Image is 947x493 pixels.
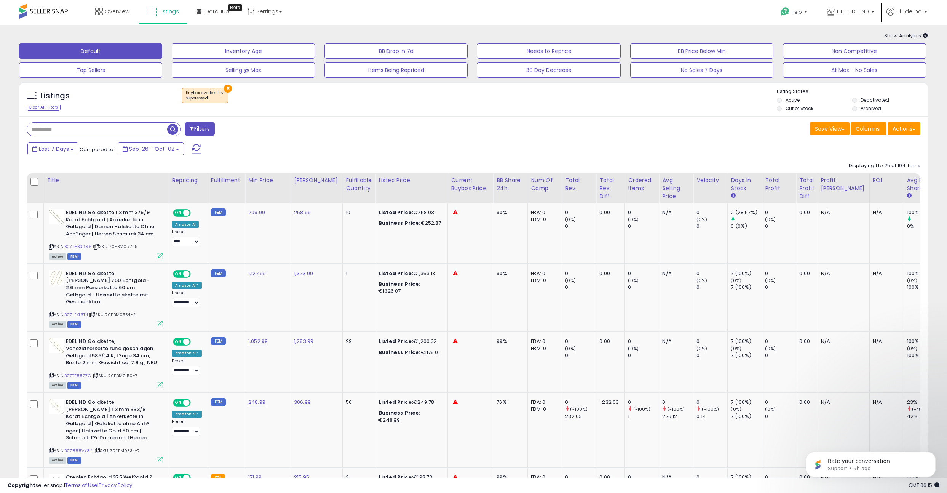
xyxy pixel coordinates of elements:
div: 2 (28.57%) [731,209,762,216]
span: FBM [67,253,81,260]
div: Amazon AI * [172,282,202,289]
small: (0%) [696,277,707,283]
div: Amazon AI [172,221,199,228]
div: 0.00 [599,474,619,481]
span: Show Analytics [884,32,928,39]
div: €1178.01 [378,349,442,356]
span: All listings currently available for purchase on Amazon [49,321,66,328]
div: Fulfillment [211,176,242,184]
div: ASIN: [49,209,163,259]
div: 99% [497,338,522,345]
div: €258.03 [378,209,442,216]
div: 3 [346,474,369,481]
div: 0 [765,270,796,277]
div: 0.00 [799,270,811,277]
div: 0 [628,338,659,345]
b: EDELIND Goldkette, Venezianerkette rund geschlagen Gelbgold 585/14 K, L?nge 34 cm, Breite 2 mm, G... [66,338,158,368]
small: (0%) [628,216,639,222]
div: €248.99 [378,410,442,423]
a: 248.99 [248,399,265,406]
div: 7 (100%) [731,399,762,406]
b: Business Price: [378,219,420,227]
button: No Sales 7 Days [630,62,773,78]
h5: Listings [40,91,70,101]
b: Listed Price: [378,399,413,406]
div: 0 [696,399,727,406]
button: Inventory Age [172,43,315,59]
small: (0%) [628,277,639,283]
div: 0 [628,223,659,230]
div: N/A [662,270,687,277]
div: Profit [PERSON_NAME] [821,176,866,192]
div: N/A [873,209,898,216]
a: 1,052.99 [248,338,268,345]
div: 100% [907,284,938,291]
small: (0%) [731,406,741,412]
span: Columns [856,125,880,133]
span: | SKU: 70FBM0177-5 [93,243,137,250]
div: 90% [497,209,522,216]
small: FBM [211,208,226,216]
button: BB Price Below Min [630,43,773,59]
div: N/A [821,209,864,216]
span: All listings currently available for purchase on Amazon [49,253,66,260]
small: (0%) [628,346,639,352]
small: (0%) [565,346,576,352]
div: ASIN: [49,399,163,463]
label: Active [786,97,800,103]
button: × [224,85,232,93]
div: Velocity [696,176,724,184]
b: Business Price: [378,409,420,416]
div: 0.00 [599,338,619,345]
span: FBM [67,321,81,328]
div: 0 [565,209,596,216]
div: ROI [873,176,901,184]
div: €198.73 [378,474,442,481]
small: (0%) [565,216,576,222]
div: 0 [628,474,659,481]
span: All listings currently available for purchase on Amazon [49,457,66,464]
div: €1,200.32 [378,338,442,345]
div: N/A [821,338,864,345]
div: Preset: [172,229,202,247]
span: All listings currently available for purchase on Amazon [49,382,66,389]
button: Needs to Reprice [477,43,620,59]
small: (-100%) [702,406,719,412]
a: 1,373.99 [294,270,313,277]
span: OFF [190,339,202,345]
small: (-45.24%) [912,406,933,412]
span: DataHub [205,8,229,15]
span: Listings [159,8,179,15]
span: ON [174,475,183,481]
div: FBA: 0 [531,474,556,481]
div: 0 [696,338,727,345]
div: €1,353.13 [378,270,442,277]
span: ON [174,339,183,345]
div: 7 (100%) [731,352,762,359]
div: seller snap | | [8,482,132,489]
div: 0 (0%) [731,223,762,230]
button: Sep-26 - Oct-02 [118,142,184,155]
div: 0 [765,399,796,406]
label: Archived [861,105,881,112]
a: Hi Edelind [886,8,927,25]
a: 215.95 [294,474,309,481]
div: 0 [696,209,727,216]
div: 100% [907,338,938,345]
div: Displaying 1 to 25 of 194 items [849,162,920,170]
div: 42% [907,413,938,420]
label: Out of Stock [786,105,813,112]
p: Listing States: [777,88,928,95]
div: Repricing [172,176,204,184]
div: FBM: 0 [531,406,556,413]
b: EDELIND Goldkette [PERSON_NAME] 1.3 mm 333/8 Karat Echtgold | Ankerkette in Gelbgold | Goldkette ... [66,399,158,443]
span: | SKU: 70FBM0554-2 [89,312,136,318]
span: ON [174,271,183,277]
div: 0 [565,352,596,359]
button: Default [19,43,162,59]
div: Total Rev. [565,176,593,192]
